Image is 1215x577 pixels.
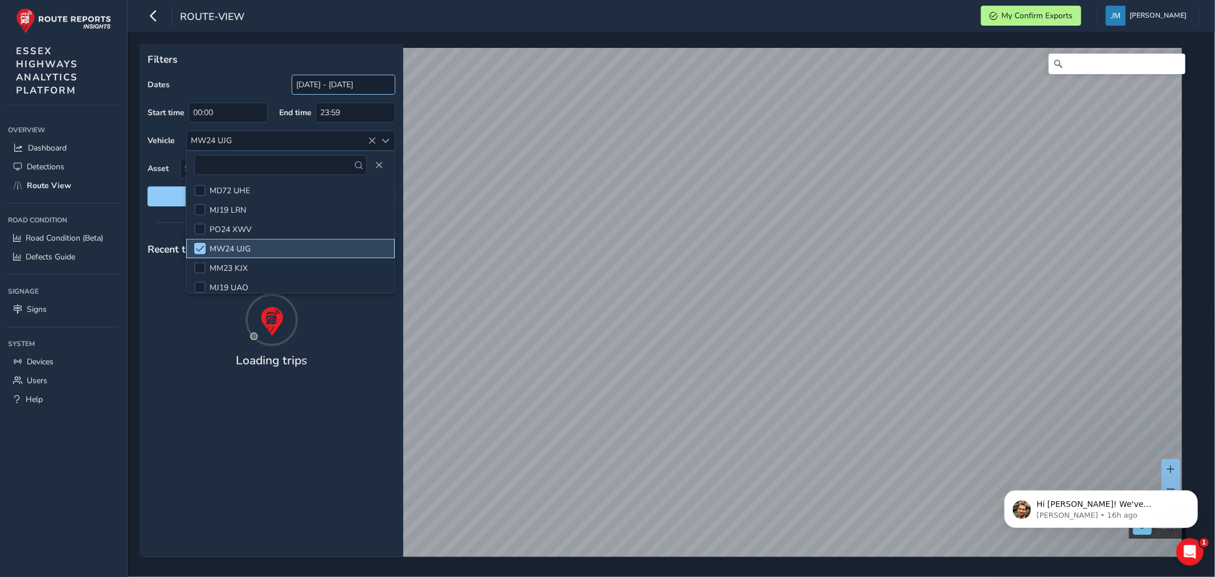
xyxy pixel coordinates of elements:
span: Route View [27,180,71,191]
span: route-view [180,10,244,26]
span: 1 [1200,538,1209,547]
span: My Confirm Exports [1001,10,1073,21]
p: Message from Mikko, sent 16h ago [50,44,197,54]
img: rr logo [16,8,111,34]
button: Reset filters [148,186,395,206]
span: Hi [PERSON_NAME]! We've implemented several performance improvements. Before we release the chang... [50,33,195,133]
iframe: Intercom live chat [1176,538,1204,566]
div: MW24 UJG [187,131,376,150]
span: MJ19 UAO [210,282,248,293]
span: Defects Guide [26,251,75,262]
span: MD72 UHE [210,185,250,196]
span: Users [27,375,47,386]
a: Devices [8,352,119,371]
a: Signs [8,300,119,319]
button: My Confirm Exports [981,6,1081,26]
span: Reset filters [156,191,387,202]
label: Dates [148,79,170,90]
a: Dashboard [8,139,119,157]
div: Signage [8,283,119,300]
iframe: Intercom notifications message [987,466,1215,546]
a: Users [8,371,119,390]
button: Close [371,157,387,173]
button: [PERSON_NAME] [1106,6,1191,26]
span: MJ19 LRN [210,205,246,216]
label: End time [279,107,312,118]
span: [PERSON_NAME] [1130,6,1187,26]
span: Recent trips [148,242,203,256]
span: Select an asset code [181,159,376,178]
a: Detections [8,157,119,176]
label: Start time [148,107,185,118]
span: Help [26,394,43,405]
div: System [8,335,119,352]
span: ESSEX HIGHWAYS ANALYTICS PLATFORM [16,44,78,97]
span: MM23 KJX [210,263,248,274]
span: Detections [27,161,64,172]
div: Overview [8,121,119,139]
a: Help [8,390,119,409]
canvas: Map [144,48,1182,570]
span: Road Condition (Beta) [26,233,103,243]
label: Vehicle [148,135,175,146]
a: Route View [8,176,119,195]
span: Signs [27,304,47,315]
h4: Loading trips [236,353,307,368]
span: PO24 XWV [210,224,252,235]
label: Asset [148,163,169,174]
img: diamond-layout [1106,6,1126,26]
span: Devices [27,356,54,367]
span: MW24 UJG [210,243,251,254]
div: Road Condition [8,212,119,229]
p: Filters [148,52,395,67]
input: Search [1049,54,1185,74]
span: Dashboard [28,143,67,153]
a: Road Condition (Beta) [8,229,119,247]
a: Defects Guide [8,247,119,266]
